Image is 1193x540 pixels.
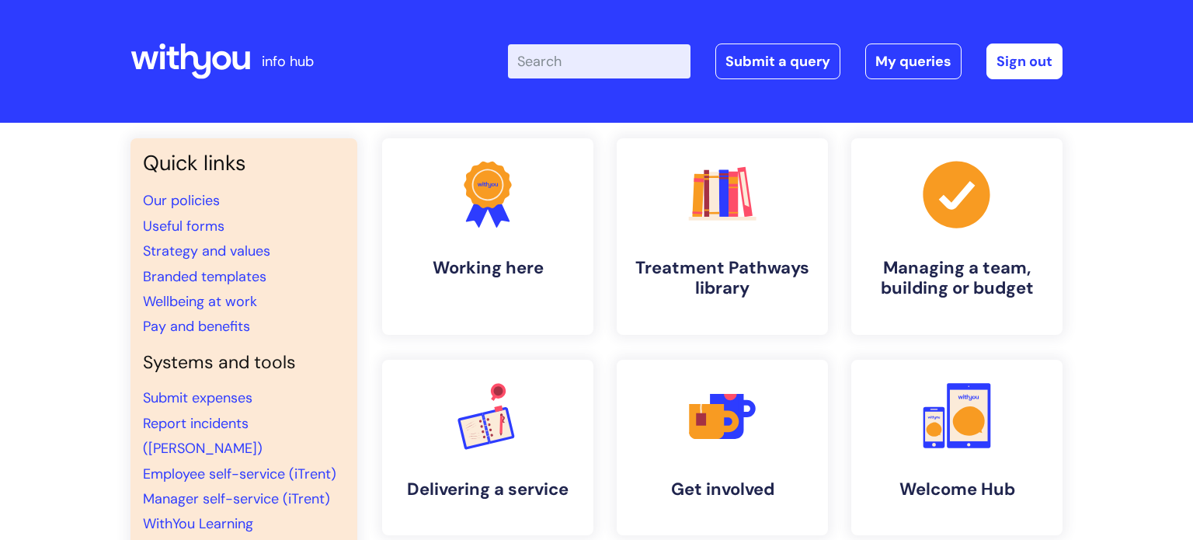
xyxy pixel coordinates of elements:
h3: Quick links [143,151,345,176]
a: Get involved [617,360,828,535]
div: | - [508,44,1063,79]
h4: Delivering a service [395,479,581,500]
a: Useful forms [143,217,224,235]
a: Sign out [986,44,1063,79]
a: Wellbeing at work [143,292,257,311]
a: Welcome Hub [851,360,1063,535]
a: Manager self-service (iTrent) [143,489,330,508]
a: Branded templates [143,267,266,286]
a: My queries [865,44,962,79]
h4: Working here [395,258,581,278]
a: Managing a team, building or budget [851,138,1063,335]
a: Working here [382,138,593,335]
h4: Get involved [629,479,816,500]
h4: Treatment Pathways library [629,258,816,299]
h4: Managing a team, building or budget [864,258,1050,299]
a: Pay and benefits [143,317,250,336]
a: Submit a query [715,44,840,79]
input: Search [508,44,690,78]
a: Strategy and values [143,242,270,260]
h4: Welcome Hub [864,479,1050,500]
a: Delivering a service [382,360,593,535]
h4: Systems and tools [143,352,345,374]
a: Employee self-service (iTrent) [143,465,336,483]
a: Our policies [143,191,220,210]
a: Report incidents ([PERSON_NAME]) [143,414,263,458]
a: Submit expenses [143,388,252,407]
p: info hub [262,49,314,74]
a: Treatment Pathways library [617,138,828,335]
a: WithYou Learning [143,514,253,533]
